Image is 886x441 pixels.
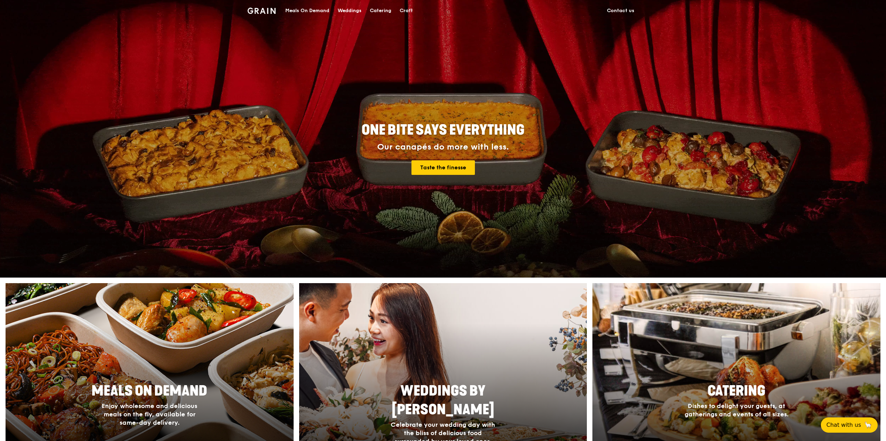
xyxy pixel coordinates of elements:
span: Dishes to delight your guests, at gatherings and events of all sizes. [685,402,789,418]
span: Catering [707,383,765,399]
a: Weddings [333,0,366,21]
div: Meals On Demand [285,0,329,21]
img: Grain [247,8,276,14]
span: Enjoy wholesome and delicious meals on the fly, available for same-day delivery. [102,402,197,426]
div: Weddings [338,0,362,21]
a: Catering [366,0,396,21]
span: 🦙 [864,421,872,429]
a: Craft [396,0,417,21]
a: Taste the finesse [411,160,475,175]
button: Chat with us🦙 [821,417,878,433]
div: Craft [400,0,413,21]
a: Contact us [603,0,639,21]
span: Chat with us [826,421,861,429]
span: Weddings by [PERSON_NAME] [392,383,494,418]
span: ONE BITE SAYS EVERYTHING [362,122,524,138]
div: Catering [370,0,391,21]
div: Our canapés do more with less. [318,142,568,152]
span: Meals On Demand [92,383,207,399]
